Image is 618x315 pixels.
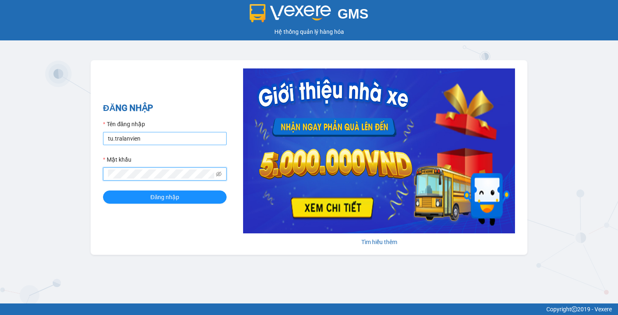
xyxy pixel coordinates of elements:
[216,171,222,177] span: eye-invisible
[2,27,616,36] div: Hệ thống quản lý hàng hóa
[337,6,368,21] span: GMS
[250,4,331,22] img: logo 2
[150,193,179,202] span: Đăng nhập
[571,306,577,312] span: copyright
[243,237,515,247] div: Tìm hiểu thêm
[6,305,612,314] div: Copyright 2019 - Vexere
[103,101,227,115] h2: ĐĂNG NHẬP
[243,68,515,233] img: banner-0
[250,12,369,19] a: GMS
[103,132,227,145] input: Tên đăng nhập
[103,190,227,204] button: Đăng nhập
[103,155,131,164] label: Mật khẩu
[103,120,145,129] label: Tên đăng nhập
[108,169,214,179] input: Mật khẩu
